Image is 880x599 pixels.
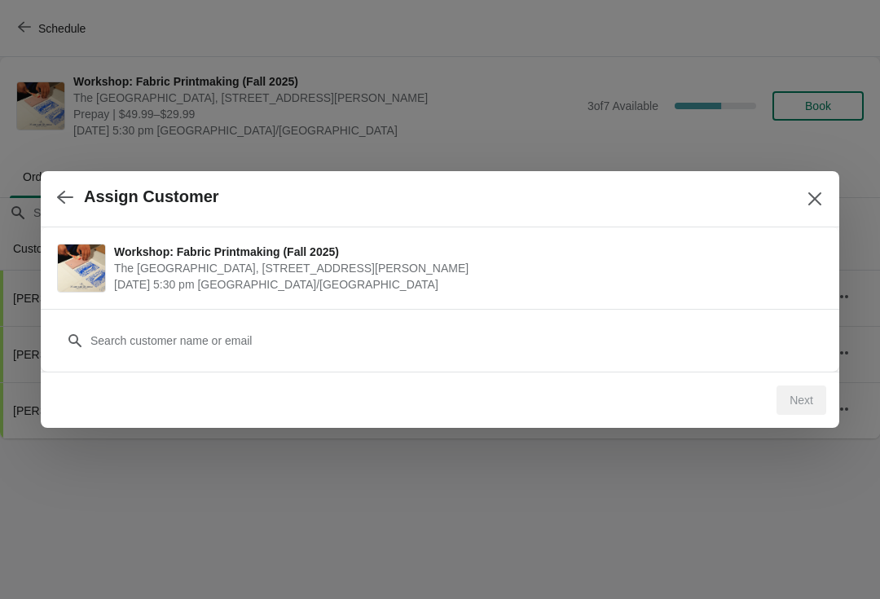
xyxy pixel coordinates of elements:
[800,184,829,214] button: Close
[84,187,219,206] h2: Assign Customer
[90,326,823,355] input: Search customer name or email
[114,276,815,293] span: [DATE] 5:30 pm [GEOGRAPHIC_DATA]/[GEOGRAPHIC_DATA]
[114,244,815,260] span: Workshop: Fabric Printmaking (Fall 2025)
[114,260,815,276] span: The [GEOGRAPHIC_DATA], [STREET_ADDRESS][PERSON_NAME]
[58,244,105,292] img: Workshop: Fabric Printmaking (Fall 2025) | The Maritime Museum of British Columbia, 744 Douglas S...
